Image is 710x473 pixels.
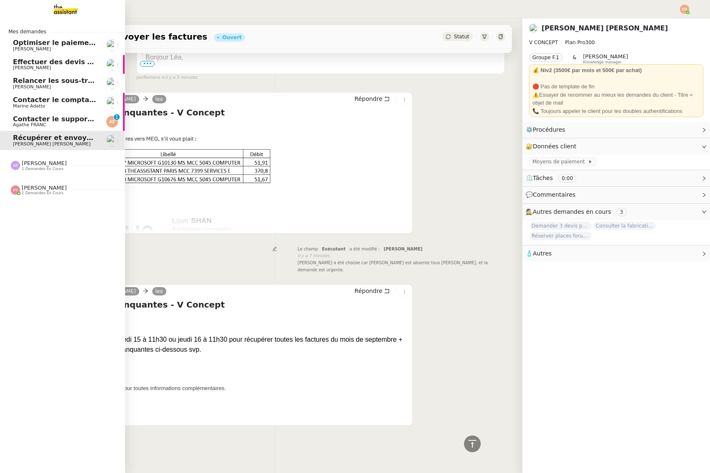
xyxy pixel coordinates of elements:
[529,53,562,62] nz-tag: Groupe F.1
[13,96,168,104] span: Contacter le comptable de Wagmi Trends
[106,59,118,70] img: users%2FcRgg4TJXLQWrBH1iwK9wYfCha1e2%2Favatar%2Fc9d2fa25-7b78-4dd4-b0f3-ccfa08be62e5
[48,33,208,41] span: Récupérer et envoyer les factures
[542,24,668,32] a: [PERSON_NAME] [PERSON_NAME]
[533,126,565,133] span: Procédures
[526,250,552,257] span: 🧴
[533,191,575,198] span: Commentaires
[222,35,241,40] div: Ouvert
[298,260,488,272] span: [PERSON_NAME] a été choisie car [PERSON_NAME] est absente tous [PERSON_NAME], et la demande est u...
[522,204,710,220] div: 🕵️Autres demandes en cours 3
[106,97,118,108] img: users%2Fu5utAm6r22Q2efrA9GW4XXK0tp42%2Favatar%2Fec7cfc88-a6c7-457c-b43b-5a2740bdf05f
[565,40,585,45] span: Plan Pro
[351,94,393,103] button: Répondre
[354,287,382,295] span: Répondre
[298,253,330,260] span: il y a 7 minutes
[522,122,710,138] div: ⚙️Procédures
[532,83,700,91] div: 🔴 Pas de template de fin
[13,134,141,142] span: Récupérer et envoyer les factures
[522,187,710,203] div: 💬Commentaires
[298,247,318,251] span: Le champ
[454,34,469,40] span: Statut
[583,60,622,65] span: Knowledge manager
[156,288,163,294] span: lea
[526,208,630,215] span: 🕵️
[532,67,642,73] strong: 💰 Niv2 (3500€ par mois et 500€ par achat)
[22,185,67,191] span: [PERSON_NAME]
[351,286,393,295] button: Répondre
[48,107,409,118] h4: RE: Factures manquantes - V Concept
[349,247,380,251] span: a été modifié :
[13,122,46,128] span: Agathe FRANC
[48,299,409,310] h4: TR: Factures manquantes - V Concept
[529,24,538,33] img: users%2Ff7AvM1H5WROKDkFYQNHz8zv46LV2%2Favatar%2Ffa026806-15e4-4312-a94b-3cc825a940eb
[22,191,63,195] span: 1 demandes en cours
[106,116,118,128] img: svg
[526,125,569,135] span: ⚙️
[522,138,710,155] div: 🔐Données client
[114,114,120,120] nz-badge-sup: 1
[532,107,700,115] div: 📞 Toujours appeler le client pour les doubles authentifications
[13,84,51,90] span: [PERSON_NAME]
[13,141,90,147] span: [PERSON_NAME] [PERSON_NAME]
[22,167,63,171] span: 1 demandes en cours
[106,135,118,146] img: users%2Ff7AvM1H5WROKDkFYQNHz8zv46LV2%2Favatar%2Ffa026806-15e4-4312-a94b-3cc825a940eb
[11,185,20,195] img: svg
[48,385,226,391] span: En restant à votre disposition pour toutes informations complémentaires.
[593,222,656,230] span: Consulter la fabrication des pièces de tôlerie
[13,115,196,123] span: Contacter le support Zoom pour remboursement
[13,77,237,85] span: Relancer les sous-traitants pour mise à jour des documents
[532,158,588,166] span: Moyens de paiement
[583,53,628,64] app-user-label: Knowledge manager
[526,142,580,151] span: 🔐
[156,96,163,102] span: lea
[140,61,155,67] span: •••
[533,175,553,181] span: Tâches
[384,247,422,251] span: [PERSON_NAME]
[13,58,132,66] span: Effectuer des devis d'assurance
[522,245,710,262] div: 🧴Autres
[13,46,51,52] span: [PERSON_NAME]
[48,315,409,325] div: Bonjour Léa,
[529,40,558,45] span: V CONCEPT
[146,53,501,63] div: Bonjour Léa,
[526,191,579,198] span: 💬
[48,335,409,355] div: Je vous propose le mercredi 15 à 11h30 ou jeudi 16 à 11h30 pour récupérer toutes les factures du ...
[322,247,346,251] span: Exécutant
[529,232,592,240] span: Réserver places forum [GEOGRAPHIC_DATA]
[533,250,552,257] span: Autres
[533,143,577,150] span: Données client
[13,65,51,70] span: [PERSON_NAME]
[11,161,20,170] img: svg
[136,74,198,81] small: Romane V.
[136,74,143,81] span: par
[22,160,67,166] span: [PERSON_NAME]
[533,208,611,215] span: Autres demandes en cours
[532,91,700,107] div: ⚠️Essayer de renommer au mieux les demandes du client - Titre = objet de mail
[106,40,118,51] img: users%2FxcSDjHYvjkh7Ays4vB9rOShue3j1%2Favatar%2Fc5852ac1-ab6d-4275-813a-2130981b2f82
[585,40,595,45] span: 300
[115,114,118,122] p: 1
[48,123,358,278] img: image.png
[680,5,689,14] img: svg
[106,78,118,89] img: users%2F0v3yA2ZOZBYwPN7V38GNVTYjOQj1%2Favatar%2Fa58eb41e-cbb7-4128-9131-87038ae72dcb
[13,103,45,109] span: Marine Adatto
[13,39,132,47] span: Optimiser le paiement du stage
[558,174,576,183] nz-tag: 0:00
[617,208,627,216] nz-tag: 3
[354,95,382,103] span: Répondre
[526,175,583,181] span: ⏲️
[529,222,592,230] span: Demander 3 devis pour cloison ALU-VERRE
[3,28,51,36] span: Mes demandes
[583,53,628,60] span: [PERSON_NAME]
[522,170,710,186] div: ⏲️Tâches 0:00
[572,53,576,64] span: &
[165,74,197,81] span: il y a 5 minutes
